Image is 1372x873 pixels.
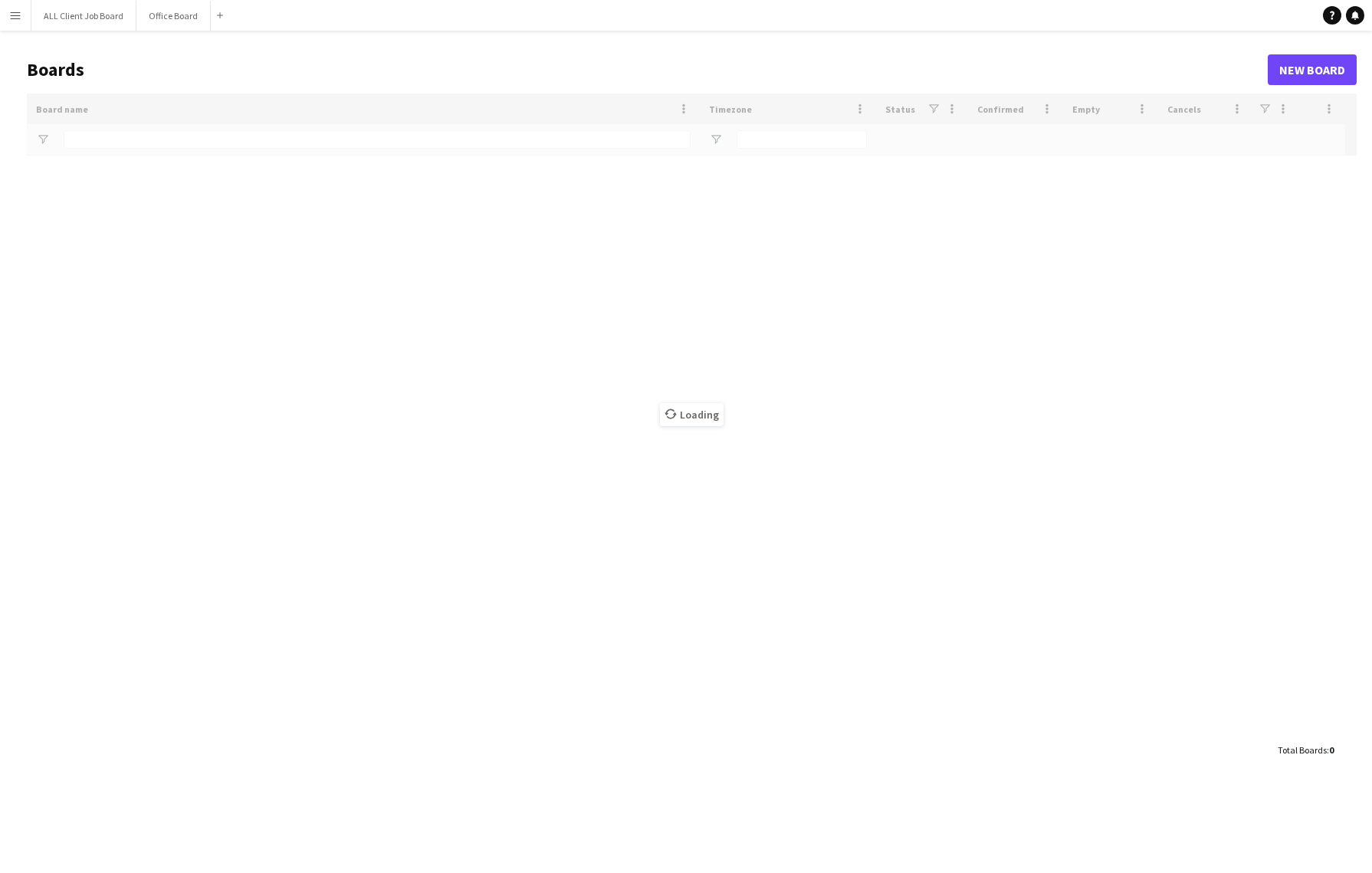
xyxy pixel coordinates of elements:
[1329,744,1334,756] span: 0
[31,1,136,31] button: ALL Client Job Board
[1278,744,1327,756] span: Total Boards
[27,58,1268,81] h1: Boards
[136,1,211,31] button: Office Board
[1278,735,1334,765] div: :
[1268,54,1357,85] a: New Board
[660,403,724,426] span: Loading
